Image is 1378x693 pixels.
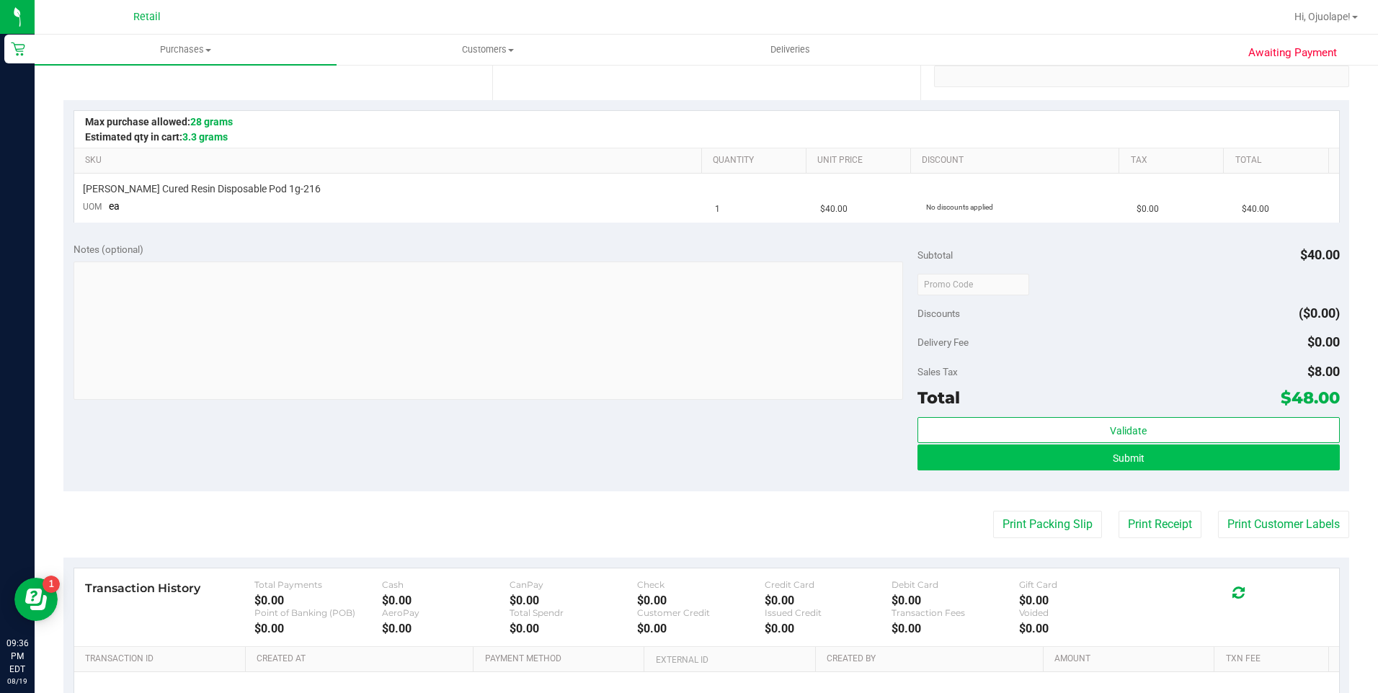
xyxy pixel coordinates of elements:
div: $0.00 [765,594,892,607]
iframe: Resource center [14,578,58,621]
span: Delivery Fee [917,336,969,348]
div: AeroPay [382,607,510,618]
div: $0.00 [510,594,637,607]
a: Customers [337,35,639,65]
a: Discount [922,155,1113,166]
span: Awaiting Payment [1248,45,1337,61]
div: $0.00 [510,622,637,635]
div: Debit Card [892,579,1019,590]
div: $0.00 [382,622,510,635]
span: Purchases [35,43,337,56]
p: 09:36 PM EDT [6,637,28,676]
div: $0.00 [892,622,1019,635]
span: $40.00 [820,202,848,216]
a: SKU [85,155,695,166]
div: Cash [382,579,510,590]
span: Sales Tax [917,366,958,377]
span: No discounts applied [926,203,993,211]
span: Submit [1113,452,1144,464]
div: Point of Banking (POB) [254,607,382,618]
div: Transaction Fees [892,607,1019,618]
span: Deliveries [751,43,830,56]
span: $0.00 [1137,202,1159,216]
span: 3.3 grams [182,131,228,143]
a: Quantity [713,155,800,166]
div: Voided [1019,607,1147,618]
button: Validate [917,417,1340,443]
button: Print Packing Slip [993,511,1102,538]
a: Amount [1054,653,1209,665]
a: Deliveries [639,35,941,65]
a: Unit Price [817,155,904,166]
span: $48.00 [1281,388,1340,408]
div: $0.00 [1019,622,1147,635]
a: Total [1235,155,1323,166]
iframe: Resource center unread badge [43,576,60,593]
a: Transaction ID [85,653,240,665]
button: Print Receipt [1119,511,1201,538]
a: Tax [1131,155,1218,166]
span: Total [917,388,960,408]
span: Customers [337,43,638,56]
a: Created At [257,653,468,665]
div: Check [637,579,765,590]
div: $0.00 [765,622,892,635]
span: ea [109,200,120,212]
p: 08/19 [6,676,28,687]
a: Payment Method [485,653,639,665]
div: CanPay [510,579,637,590]
span: Retail [133,11,161,23]
div: $0.00 [892,594,1019,607]
span: [PERSON_NAME] Cured Resin Disposable Pod 1g-216 [83,182,321,196]
div: $0.00 [637,622,765,635]
span: 28 grams [190,116,233,128]
div: $0.00 [637,594,765,607]
span: Subtotal [917,249,953,261]
button: Submit [917,444,1340,470]
span: 1 [715,202,720,216]
span: Notes (optional) [74,243,143,255]
div: Credit Card [765,579,892,590]
span: Discounts [917,300,960,326]
div: $0.00 [254,594,382,607]
div: Total Spendr [510,607,637,618]
inline-svg: Retail [11,42,25,56]
div: $0.00 [1019,594,1147,607]
span: UOM [83,202,102,212]
span: Validate [1110,425,1147,437]
span: Estimated qty in cart: [85,131,228,143]
a: Created By [827,653,1038,665]
span: Hi, Ojuolape! [1294,11,1351,22]
th: External ID [644,647,814,673]
span: Max purchase allowed: [85,116,233,128]
div: Total Payments [254,579,382,590]
a: Purchases [35,35,337,65]
div: $0.00 [254,622,382,635]
button: Print Customer Labels [1218,511,1349,538]
span: ($0.00) [1299,305,1340,321]
div: $0.00 [382,594,510,607]
span: $40.00 [1242,202,1269,216]
div: Issued Credit [765,607,892,618]
span: $8.00 [1307,364,1340,379]
div: Gift Card [1019,579,1147,590]
div: Customer Credit [637,607,765,618]
span: $40.00 [1300,247,1340,262]
span: $0.00 [1307,334,1340,349]
input: Promo Code [917,274,1029,295]
a: Txn Fee [1226,653,1323,665]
